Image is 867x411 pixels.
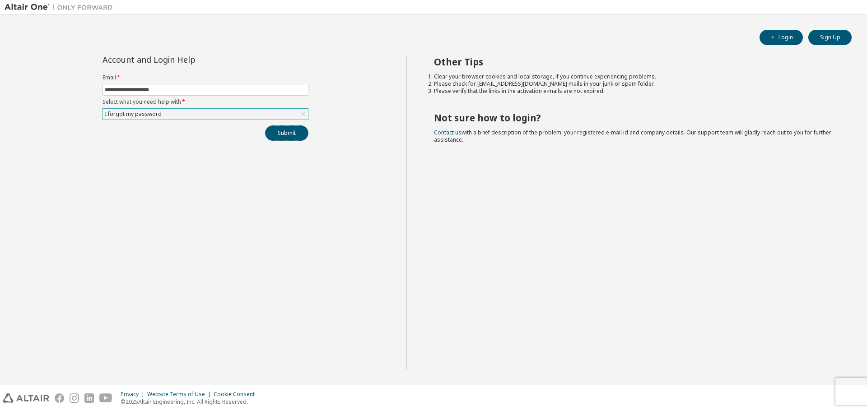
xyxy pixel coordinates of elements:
[214,391,260,398] div: Cookie Consent
[103,109,163,119] div: I forgot my password
[434,129,831,143] span: with a brief description of the problem, your registered e-mail id and company details. Our suppo...
[760,30,803,45] button: Login
[434,56,836,68] h2: Other Tips
[55,393,64,403] img: facebook.svg
[147,391,214,398] div: Website Terms of Use
[103,109,308,120] div: I forgot my password
[434,112,836,124] h2: Not sure how to login?
[121,398,260,406] p: © 2025 Altair Engineering, Inc. All Rights Reserved.
[265,125,308,141] button: Submit
[70,393,79,403] img: instagram.svg
[103,56,267,63] div: Account and Login Help
[5,3,117,12] img: Altair One
[3,393,49,403] img: altair_logo.svg
[103,98,308,106] label: Select what you need help with
[434,88,836,95] li: Please verify that the links in the activation e-mails are not expired.
[103,74,308,81] label: Email
[808,30,852,45] button: Sign Up
[434,73,836,80] li: Clear your browser cookies and local storage, if you continue experiencing problems.
[434,80,836,88] li: Please check for [EMAIL_ADDRESS][DOMAIN_NAME] mails in your junk or spam folder.
[434,129,461,136] a: Contact us
[84,393,94,403] img: linkedin.svg
[99,393,112,403] img: youtube.svg
[121,391,147,398] div: Privacy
